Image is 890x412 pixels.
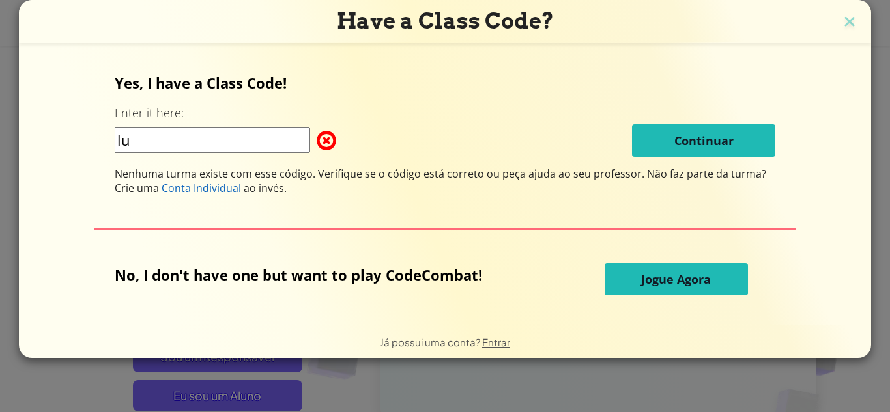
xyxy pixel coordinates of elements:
[162,181,241,195] span: Conta Individual
[605,263,748,295] button: Jogue Agora
[674,133,734,148] span: Continuar
[115,167,647,181] span: Nenhuma turma existe com esse código. Verifique se o código está correto ou peça ajuda ao seu pro...
[115,105,184,121] label: Enter it here:
[115,167,766,195] span: Não faz parte da turma? Crie uma
[115,265,512,284] p: No, I don't have one but want to play CodeCombat!
[337,8,554,34] span: Have a Class Code?
[482,336,510,348] a: Entrar
[241,181,287,195] span: ao invés.
[641,271,711,287] span: Jogue Agora
[115,73,775,92] p: Yes, I have a Class Code!
[841,13,858,33] img: close icon
[632,124,775,157] button: Continuar
[380,336,482,348] span: Já possui uma conta?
